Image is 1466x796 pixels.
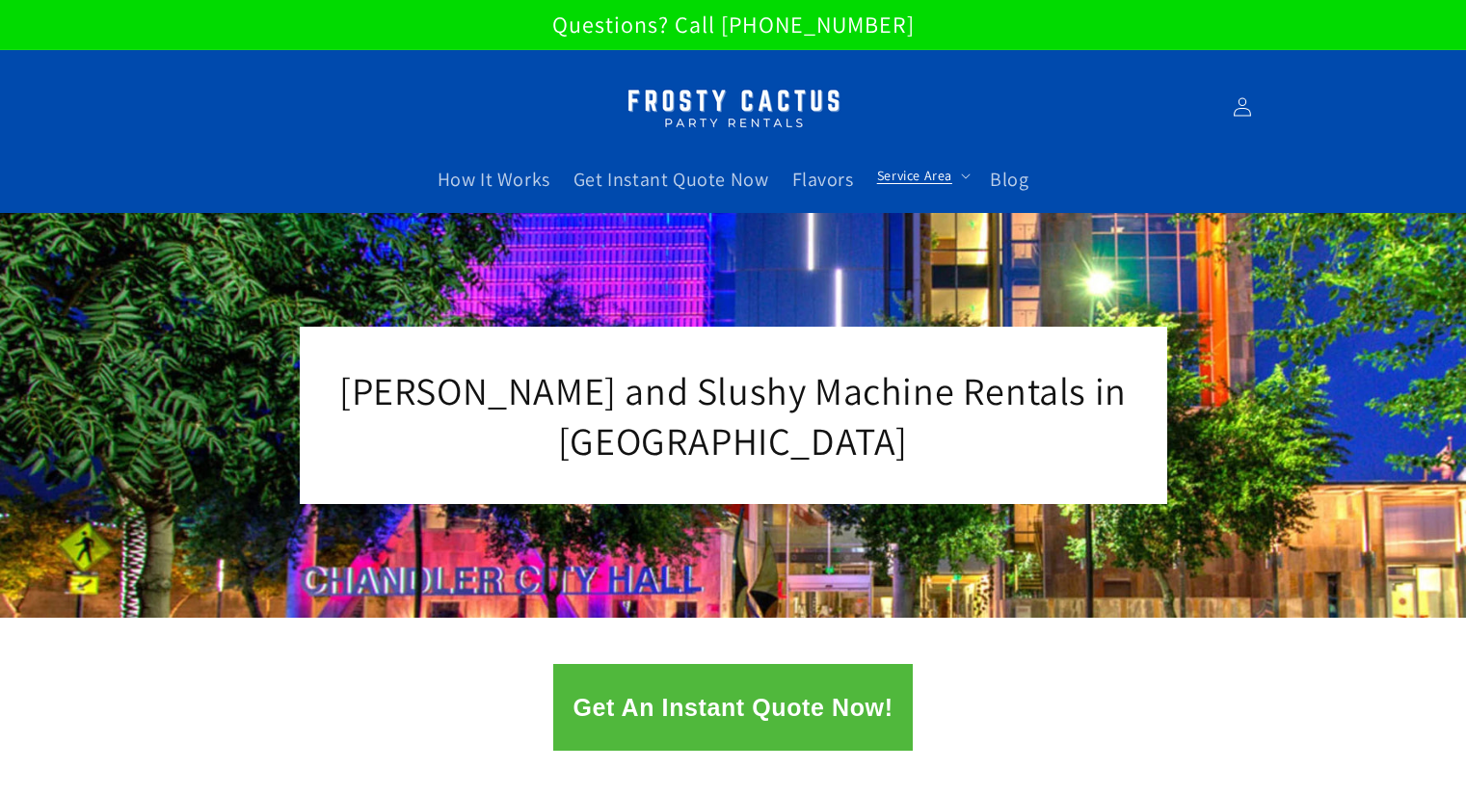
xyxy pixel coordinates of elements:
a: Get Instant Quote Now [562,155,781,203]
img: Margarita Machine Rental in Scottsdale, Phoenix, Tempe, Chandler, Gilbert, Mesa and Maricopa [613,77,854,138]
span: [PERSON_NAME] and Slushy Machine Rentals in [GEOGRAPHIC_DATA] [339,365,1127,465]
span: Blog [990,167,1028,192]
a: How It Works [426,155,562,203]
span: Get Instant Quote Now [573,167,769,192]
a: Blog [978,155,1040,203]
span: How It Works [438,167,550,192]
button: Get An Instant Quote Now! [553,664,912,751]
a: Flavors [781,155,866,203]
span: Service Area [877,167,952,184]
span: Flavors [792,167,854,192]
summary: Service Area [866,155,978,196]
